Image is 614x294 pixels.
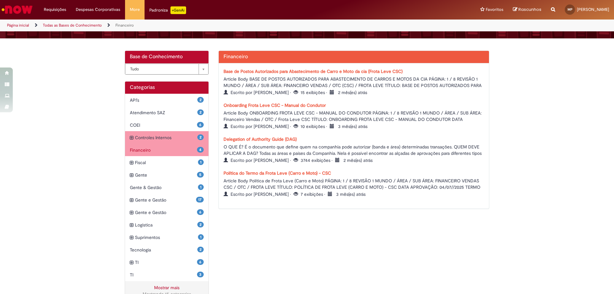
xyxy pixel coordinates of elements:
[135,197,196,203] span: Gente e Gestão
[224,123,367,129] span: Escrito por [PERSON_NAME] 10 exibições
[326,123,328,129] span: •
[135,259,197,266] span: TI
[224,90,367,95] span: Escrito por [PERSON_NAME] 15 exibições
[130,109,197,116] span: Atendimento SAZ
[130,234,133,241] i: expandir categoria Suprimentos
[197,222,204,227] span: 2
[224,142,484,156] div: O QUE É? É o documento que define quem na companhia pode autorizar (banda e
[130,159,133,166] i: expandir categoria Fiscal
[338,123,367,129] time: 3 mês(es) atrás
[224,108,484,122] div: Article Body ONBOARDING FROTA LEVE CSC - MANUAL DO CONDUTOR PÁGINA: 1 / 8 REVISÃO
[130,222,133,229] i: expandir categoria Logistica
[224,191,366,197] span: Escrito por [PERSON_NAME] 7 exibições
[518,6,541,12] span: Rascunhos
[290,123,292,129] span: •
[125,63,209,75] div: Bases de Conhecimento
[290,157,292,163] span: •
[577,7,609,12] span: [PERSON_NAME]
[486,6,503,13] span: Favoritos
[130,272,197,278] span: TI
[197,109,204,115] span: 2
[198,184,204,190] span: 1
[130,122,197,128] span: COEI
[197,147,204,153] span: 4
[130,6,140,13] span: More
[197,247,204,252] span: 2
[125,144,209,156] div: 4 Financeiro
[290,90,292,95] span: •
[125,119,209,131] div: 6 COEI
[224,54,484,60] h2: Financeiro
[198,234,204,240] span: 1
[125,181,209,194] div: 1 Gente & Gestão
[224,170,331,176] a: Política do Termo da Frota Leve (Carro e Moto) - CSC
[170,6,186,14] p: +GenAi
[197,122,204,128] span: 6
[130,54,204,60] h2: Base de Conhecimento
[135,172,197,178] span: Gente
[5,20,405,31] ul: Trilhas de página
[125,169,209,181] div: expandir categoria Gente 5 Gente
[324,191,327,197] span: •
[135,159,198,166] span: Fiscal
[130,197,133,204] i: expandir categoria Gente e Gestão
[568,7,572,12] span: MP
[130,184,198,191] span: Gente & Gestão
[336,191,366,197] time: 3 mês(es) atrás
[125,156,209,169] div: expandir categoria Fiscal 1 Fiscal
[125,219,209,231] div: expandir categoria Logistica 2 Logistica
[135,209,197,216] span: Gente e Gestão
[130,247,197,253] span: Tecnologia
[130,134,133,141] i: expandir categoria Controles Internos
[196,197,204,203] span: 17
[125,94,209,281] ul: Categorias
[7,23,29,28] a: Página inicial
[338,90,367,95] time: 2 mês(es) atrás
[197,272,204,277] span: 3
[43,23,102,28] a: Todas as Bases de Conhecimento
[197,259,204,265] span: 6
[197,209,204,215] span: 6
[149,6,186,14] div: Padroniza
[125,268,209,281] div: 3 TI
[125,256,209,269] div: expandir categoria TI 6 TI
[130,172,133,179] i: expandir categoria Gente
[326,90,328,95] span: •
[125,94,209,107] div: 2 API's
[197,134,204,140] span: 2
[125,206,209,219] div: expandir categoria Gente e Gestão 6 Gente e Gestão
[130,259,133,266] i: expandir categoria TI
[332,157,334,163] span: •
[125,231,209,244] div: expandir categoria Suprimentos 1 Suprimentos
[125,194,209,206] div: expandir categoria Gente e Gestão 17 Gente e Gestão
[130,64,195,74] span: Tudo
[224,75,484,88] div: Article Body BASE DE POSTOS AUTORIZADOS PARA ABASTECIMENTO DE CARROS E MOTOS DA CIA PÁGINA:
[224,136,297,142] a: Delegation of Authority Guide (DAG)
[224,102,326,108] a: Onboarding Frota Leve CSC - Manual do Condutor
[130,147,197,153] span: Financeiro
[44,6,66,13] span: Requisições
[115,23,134,28] a: Financeiro
[125,131,209,144] div: expandir categoria Controles Internos 2 Controles Internos
[197,172,204,178] span: 5
[130,97,197,103] span: API's
[197,97,204,103] span: 2
[1,3,34,16] img: ServiceNow
[513,7,541,13] a: Rascunhos
[154,285,179,290] a: Mostrar mais
[224,157,373,163] span: Escrito por [PERSON_NAME] 3744 exibições
[130,85,204,91] h1: Categorias
[224,176,484,190] div: Article Body Política de Frota Leve (Carro e Moto) PÁGINA: 1 / 8 REVISÃO 1
[135,222,197,228] span: Logistica
[290,191,292,197] span: •
[224,68,403,74] a: Base de Postos Autorizados para Abastecimento de Carro e Moto da cia (Frota Leve CSC)
[135,134,197,141] span: Controles Internos
[343,157,373,163] time: 2 mês(es) atrás
[125,64,209,75] a: Tudo
[135,234,198,241] span: Suprimentos
[130,209,133,216] i: expandir categoria Gente e Gestão
[125,243,209,256] div: 2 Tecnologia
[125,106,209,119] div: 2 Atendimento SAZ
[76,6,120,13] span: Despesas Corporativas
[198,159,204,165] span: 1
